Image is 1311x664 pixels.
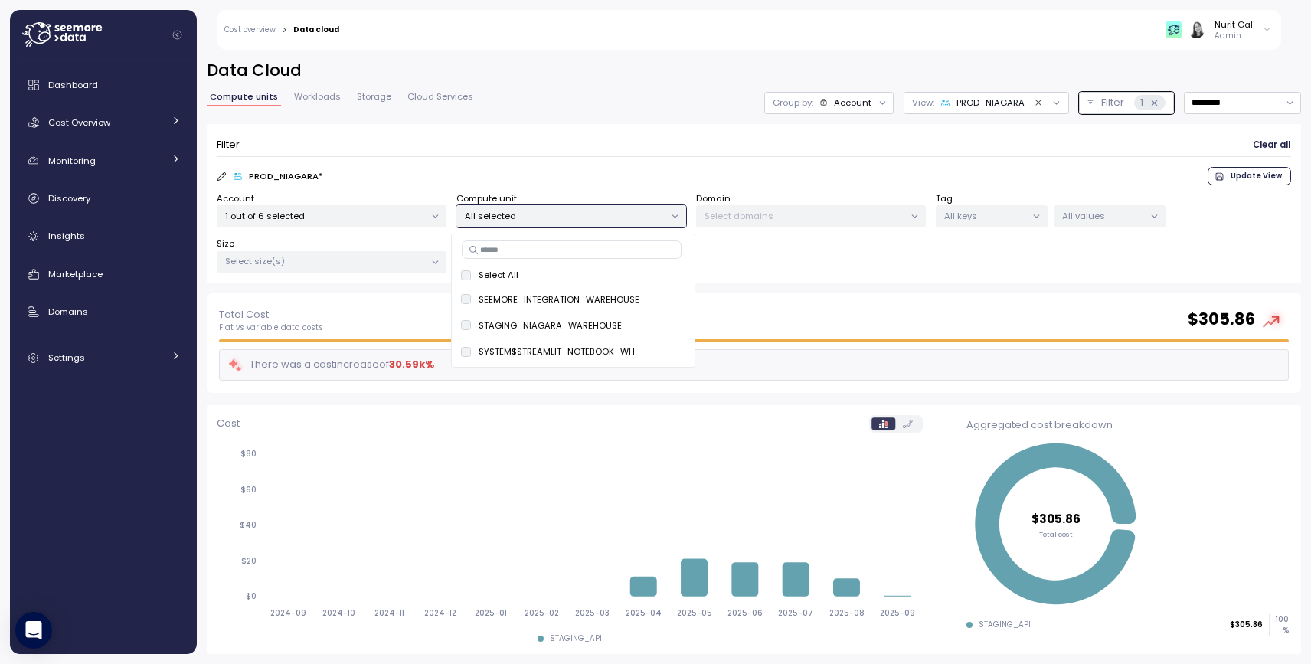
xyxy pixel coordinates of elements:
button: Clear all [1252,134,1291,156]
p: All values [1062,210,1144,222]
span: Discovery [48,192,90,204]
tspan: 2025-05 [677,608,712,618]
a: Domains [16,296,191,327]
a: Marketplace [16,259,191,289]
span: Monitoring [48,155,96,167]
tspan: 2025-06 [727,608,763,618]
p: 1 [1140,95,1143,110]
a: Cost overview [224,26,276,34]
p: SEEMORE_INTEGRATION_WAREHOUSE [479,293,639,306]
label: Size [217,237,234,251]
button: Collapse navigation [168,29,187,41]
span: Clear all [1253,135,1290,155]
p: SYSTEM$STREAMLIT_NOTEBOOK_WH [479,345,635,358]
tspan: $40 [240,520,257,530]
span: Domains [48,306,88,318]
p: Group by: [773,96,813,109]
span: Storage [357,93,391,101]
img: 65f98ecb31a39d60f1f315eb.PNG [1166,21,1182,38]
p: Select domains [705,210,904,222]
span: Settings [48,352,85,364]
div: Nurit Gal [1215,18,1253,31]
div: STAGING_API [979,620,1031,630]
span: Cloud Services [407,93,473,101]
p: View: [912,96,934,109]
tspan: 2025-04 [626,608,662,618]
h2: Data Cloud [207,60,1301,82]
p: All selected [465,210,665,222]
tspan: 2025-07 [778,608,813,618]
div: PROD_NIAGARA [940,96,1025,109]
a: Discovery [16,183,191,214]
button: Clear value [1031,96,1045,110]
p: Filter [1101,95,1124,110]
tspan: $80 [240,449,257,459]
p: Filter [217,137,240,152]
p: Cost [217,416,240,431]
a: Settings [16,342,191,373]
tspan: $0 [246,591,257,601]
p: Flat vs variable data costs [219,322,323,333]
tspan: $305.86 [1031,511,1080,527]
p: All keys [944,210,1026,222]
h2: $ 305.86 [1188,309,1255,331]
div: > [282,25,287,35]
label: Tag [936,192,953,206]
tspan: $60 [240,485,257,495]
tspan: 2024-09 [270,608,306,618]
tspan: 2024-11 [374,608,404,618]
a: Cost Overview [16,107,191,138]
p: $305.86 [1230,620,1263,630]
p: 1 out of 6 selected [225,210,425,222]
div: 30.59k % [389,357,434,372]
span: Dashboard [48,79,98,91]
a: Dashboard [16,70,191,100]
span: Insights [48,230,85,242]
tspan: 2025-01 [475,608,507,618]
span: Update View [1231,168,1282,185]
a: Insights [16,221,191,252]
tspan: 2025-03 [575,608,610,618]
tspan: 2024-12 [424,608,456,618]
label: Domain [696,192,731,206]
p: STAGING_NIAGARA_WAREHOUSE [479,319,622,332]
tspan: 2025-02 [525,608,559,618]
p: Admin [1215,31,1253,41]
button: Update View [1208,167,1291,185]
span: Marketplace [48,268,103,280]
button: Filter1 [1079,92,1174,114]
img: ACg8ocIVugc3DtI--ID6pffOeA5XcvoqExjdOmyrlhjOptQpqjom7zQ=s96-c [1188,21,1205,38]
a: Monitoring [16,146,191,176]
p: Select All [479,269,518,281]
span: Workloads [294,93,341,101]
tspan: 2024-10 [322,608,355,618]
div: Data cloud [293,26,339,34]
tspan: 2025-08 [829,608,865,618]
div: Open Intercom Messenger [15,612,52,649]
div: Aggregated cost breakdown [966,417,1289,433]
label: Compute unit [456,192,517,206]
p: 100 % [1270,614,1288,635]
tspan: $20 [241,556,257,566]
p: Select size(s) [225,255,425,267]
tspan: 2025-09 [880,608,915,618]
div: There was a cost increase of [227,356,434,374]
label: Account [217,192,254,206]
div: Account [834,96,871,109]
span: Cost Overview [48,116,110,129]
span: Compute units [210,93,278,101]
div: STAGING_API [550,633,602,644]
tspan: Total cost [1038,529,1072,539]
p: PROD_NIAGARA * [249,170,323,182]
p: Total Cost [219,307,323,322]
